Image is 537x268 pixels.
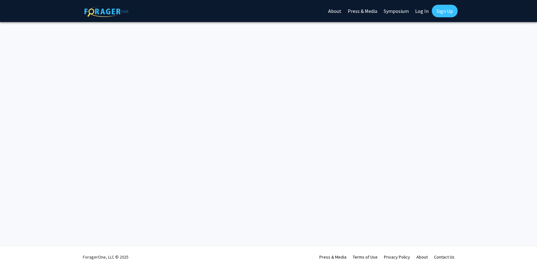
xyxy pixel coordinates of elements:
a: Privacy Policy [384,254,410,260]
a: Sign Up [432,5,458,17]
a: About [416,254,428,260]
a: Contact Us [434,254,454,260]
div: ForagerOne, LLC © 2025 [83,246,129,268]
a: Terms of Use [353,254,378,260]
img: ForagerOne Logo [84,6,129,17]
a: Press & Media [319,254,346,260]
